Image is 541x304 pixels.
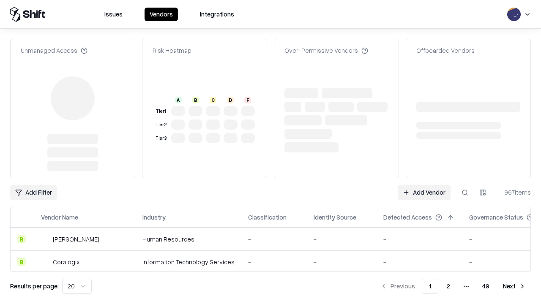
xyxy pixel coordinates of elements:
button: Integrations [195,8,239,21]
div: Risk Heatmap [153,46,191,55]
button: Next [498,279,531,294]
div: Tier 3 [154,135,168,142]
button: 2 [440,279,457,294]
p: Results per page: [10,282,59,290]
div: Classification [248,213,287,222]
button: Vendors [145,8,178,21]
div: Vendor Name [41,213,78,222]
div: Information Technology Services [142,258,235,266]
div: Governance Status [469,213,523,222]
button: 49 [475,279,496,294]
div: - [314,235,370,244]
div: Human Resources [142,235,235,244]
button: 1 [422,279,438,294]
div: Identity Source [314,213,356,222]
div: [PERSON_NAME] [53,235,99,244]
div: Tier 1 [154,108,168,115]
div: - [248,258,300,266]
div: - [383,235,456,244]
a: Add Vendor [398,185,451,200]
div: - [383,258,456,266]
div: Coralogix [53,258,79,266]
div: F [244,97,251,103]
button: Issues [99,8,128,21]
div: Tier 2 [154,121,168,128]
img: Coralogix [41,258,49,266]
div: B [17,235,26,243]
div: Detected Access [383,213,432,222]
button: Add Filter [10,185,57,200]
div: B [17,258,26,266]
div: Unmanaged Access [21,46,87,55]
div: Offboarded Vendors [416,46,475,55]
div: Industry [142,213,166,222]
div: - [314,258,370,266]
div: B [192,97,199,103]
div: 967 items [497,188,531,197]
div: D [227,97,234,103]
div: A [175,97,182,103]
img: Deel [41,235,49,243]
div: - [248,235,300,244]
nav: pagination [375,279,531,294]
div: Over-Permissive Vendors [284,46,368,55]
div: C [210,97,216,103]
